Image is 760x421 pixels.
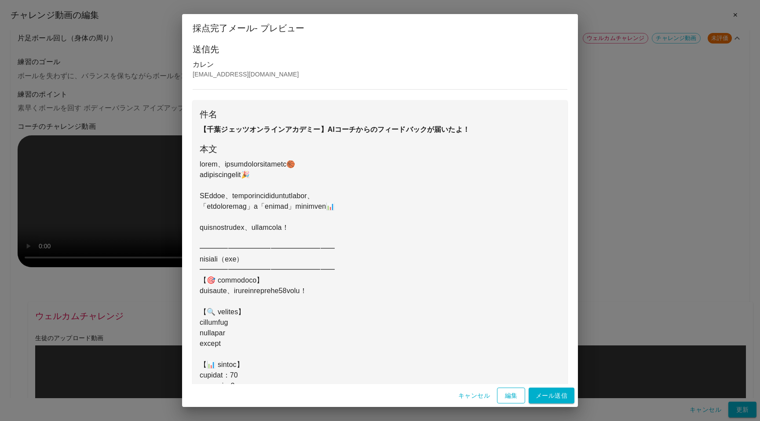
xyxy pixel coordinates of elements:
[200,124,560,135] p: 【千葉ジェッツオンラインアカデミー】AIコーチからのフィードバックが届いたよ！
[193,42,567,56] h6: 送信先
[200,142,560,156] h6: 本文
[193,70,567,79] p: [EMAIL_ADDRESS][DOMAIN_NAME]
[193,59,567,70] p: カレン
[455,388,493,404] button: キャンセル
[529,388,574,404] button: メール送信
[182,14,578,42] h2: 採点完了メール - プレビュー
[497,388,525,404] button: 編集
[200,107,560,121] h6: 件名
